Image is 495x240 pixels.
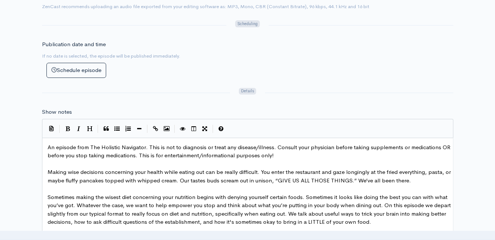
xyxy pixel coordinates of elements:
[150,123,161,134] button: Create Link
[42,53,180,59] small: If no date is selected, the episode will be published immediately.
[48,144,452,159] span: An episode from The Holistic Navigator. This is not to diagnosis or treat any disease/illness. Co...
[216,123,227,134] button: Markdown Guide
[42,108,72,116] label: Show notes
[48,168,452,184] span: Making wise decisions concerning your health while eating out can be really difficult. You enter ...
[161,123,172,134] button: Insert Image
[62,123,73,134] button: Bold
[101,123,112,134] button: Quote
[239,88,256,95] span: Details
[42,40,106,49] label: Publication date and time
[199,123,210,134] button: Toggle Fullscreen
[188,123,199,134] button: Toggle Side by Side
[84,123,95,134] button: Heading
[48,193,452,226] span: Sometimes making the wisest diet concerning your nutrition begins with denying yourself certain f...
[147,125,148,133] i: |
[177,123,188,134] button: Toggle Preview
[123,123,134,134] button: Numbered List
[112,123,123,134] button: Generic List
[134,123,145,134] button: Insert Horizontal Line
[73,123,84,134] button: Italic
[235,20,259,27] span: Scheduling
[42,3,369,10] small: ZenCast recommends uploading an audio file exported from your editing software as: MP3, Mono, CBR...
[174,125,175,133] i: |
[46,123,57,134] button: Insert Show Notes Template
[59,125,60,133] i: |
[46,63,106,78] button: Schedule episode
